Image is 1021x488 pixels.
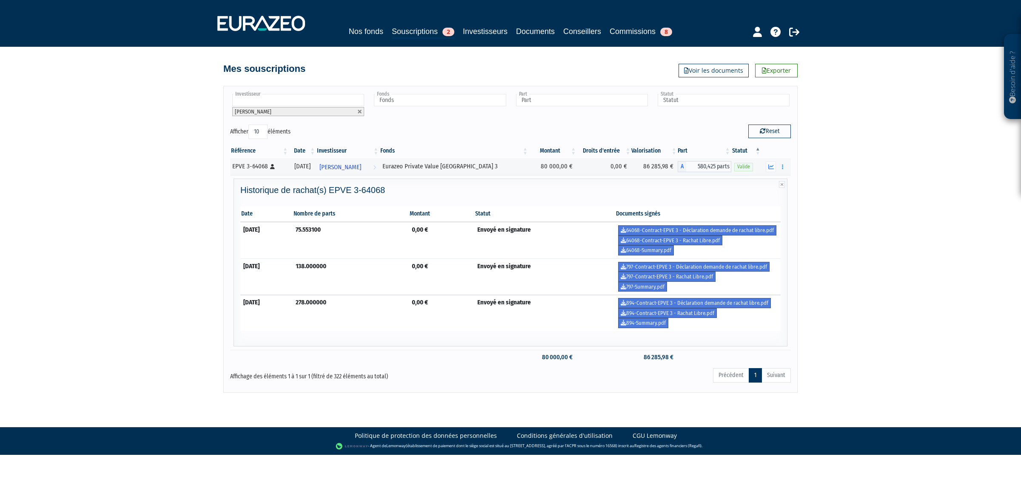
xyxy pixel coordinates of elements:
a: 894-Contract-EPVE 3 - Rachat Libre.pdf [618,308,717,318]
th: Droits d'entrée: activer pour trier la colonne par ordre croissant [577,144,631,158]
a: 797-Contract-EPVE 3 - Rachat Libre.pdf [618,272,716,282]
a: 64068-Summary.pdf [618,245,674,255]
td: 80 000,00 € [529,350,577,365]
td: [DATE] [240,222,293,258]
th: Valorisation: activer pour trier la colonne par ordre croissant [631,144,677,158]
th: Statut [474,206,616,222]
a: 64068-Contract-EPVE 3 - Déclaration demande de rachat libre.pdf [618,225,776,235]
div: - Agent de (établissement de paiement dont le siège social est situé au [STREET_ADDRESS], agréé p... [9,442,1012,451]
a: Conditions générales d'utilisation [517,431,613,440]
td: Envoyé en signature [474,295,616,331]
th: Part: activer pour trier la colonne par ordre croissant [678,144,731,158]
td: Envoyé en signature [474,222,616,258]
th: Fonds: activer pour trier la colonne par ordre croissant [379,144,529,158]
a: Commissions8 [610,26,672,37]
img: logo-lemonway.png [336,442,368,451]
a: 797-Contract-EPVE 3 - Déclaration demande de rachat libre.pdf [618,262,770,272]
h4: Mes souscriptions [223,64,305,74]
span: Valide [734,163,753,171]
a: Conseillers [563,26,601,37]
td: 0,00 € [409,258,474,295]
td: [DATE] [240,258,293,295]
div: [DATE] [292,162,313,171]
td: 80 000,00 € [529,158,577,175]
a: Voir les documents [679,64,749,77]
div: Eurazeo Private Value [GEOGRAPHIC_DATA] 3 [382,162,526,171]
i: [Français] Personne physique [270,164,275,169]
th: Montant [409,206,474,222]
th: Documents signés [615,206,781,222]
th: Date: activer pour trier la colonne par ordre croissant [289,144,316,158]
td: Envoyé en signature [474,258,616,295]
img: 1732889491-logotype_eurazeo_blanc_rvb.png [217,16,305,31]
a: Registre des agents financiers (Regafi) [634,443,702,449]
div: Affichage des éléments 1 à 1 sur 1 (filtré de 322 éléments au total) [230,367,456,381]
span: [PERSON_NAME] [319,159,361,175]
td: 75.553100 [293,222,408,258]
th: Nombre de parts [293,206,408,222]
a: 894-Summary.pdf [618,318,668,328]
th: Investisseur: activer pour trier la colonne par ordre croissant [316,144,379,158]
td: 278.000000 [293,295,408,331]
td: 0,00 € [409,295,474,331]
select: Afficheréléments [248,125,268,139]
td: [DATE] [240,295,293,331]
a: Exporter [755,64,798,77]
td: 0,00 € [577,158,631,175]
a: Documents [516,26,555,37]
h4: Historique de rachat(s) EPVE 3-64068 [240,185,781,195]
a: Politique de protection des données personnelles [355,431,497,440]
label: Afficher éléments [230,125,291,139]
th: Référence : activer pour trier la colonne par ordre croissant [230,144,289,158]
td: 0,00 € [409,222,474,258]
span: [PERSON_NAME] [235,108,271,115]
span: A [678,161,686,172]
span: 580,425 parts [686,161,731,172]
th: Statut : activer pour trier la colonne par ordre d&eacute;croissant [731,144,761,158]
td: 86 285,98 € [631,350,677,365]
div: EPVE 3-64068 [232,162,286,171]
a: 1 [749,368,762,383]
p: Besoin d'aide ? [1008,39,1018,115]
a: [PERSON_NAME] [316,158,379,175]
th: Date [240,206,293,222]
a: 797-Summary.pdf [618,282,667,292]
a: 894-Contract-EPVE 3 - Déclaration demande de rachat libre.pdf [618,298,771,308]
a: Lemonway [386,443,406,449]
i: Voir l'investisseur [373,159,376,175]
div: A - Eurazeo Private Value Europe 3 [678,161,731,172]
a: Nos fonds [349,26,383,37]
a: Investisseurs [463,26,508,37]
button: Reset [748,125,791,138]
a: CGU Lemonway [633,431,677,440]
span: 2 [442,28,454,36]
a: 64068-Contract-EPVE 3 - Rachat Libre.pdf [618,235,722,246]
td: 138.000000 [293,258,408,295]
td: 86 285,98 € [631,158,677,175]
th: Montant: activer pour trier la colonne par ordre croissant [529,144,577,158]
span: 8 [660,28,672,36]
a: Souscriptions2 [392,26,454,39]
